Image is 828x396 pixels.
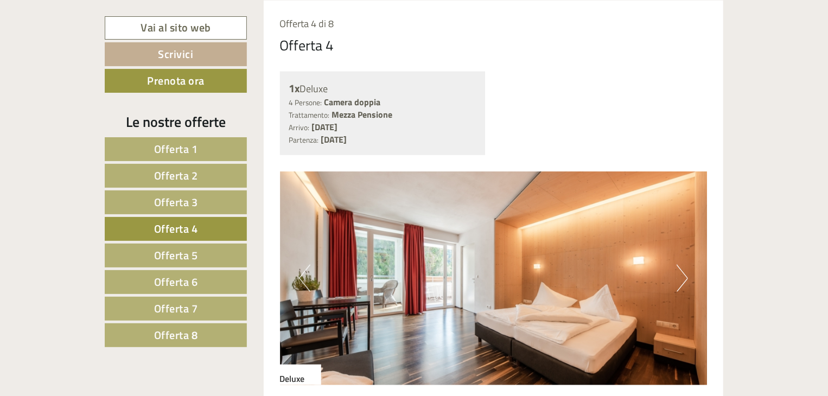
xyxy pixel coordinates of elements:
[195,8,233,27] div: [DATE]
[154,194,198,210] span: Offerta 3
[16,31,156,40] div: [GEOGRAPHIC_DATA]
[321,133,347,146] b: [DATE]
[324,95,381,108] b: Camera doppia
[332,108,393,121] b: Mezza Pensione
[154,167,198,184] span: Offerta 2
[289,97,322,108] small: 4 Persone:
[312,120,338,133] b: [DATE]
[105,42,247,66] a: Scrivici
[289,110,330,120] small: Trattamento:
[154,220,198,237] span: Offerta 4
[154,300,198,317] span: Offerta 7
[289,81,476,97] div: Deluxe
[280,16,334,31] span: Offerta 4 di 8
[16,53,156,60] small: 12:30
[289,80,300,97] b: 1x
[371,281,428,305] button: Invia
[105,112,247,132] div: Le nostre offerte
[289,135,319,145] small: Partenza:
[154,273,198,290] span: Offerta 6
[280,35,334,55] div: Offerta 4
[154,140,198,157] span: Offerta 1
[105,69,247,93] a: Prenota ora
[154,247,198,264] span: Offerta 5
[289,122,310,133] small: Arrivo:
[280,171,708,385] img: image
[677,265,688,292] button: Next
[105,16,247,40] a: Vai al sito web
[299,265,310,292] button: Previous
[280,365,321,385] div: Deluxe
[8,29,162,62] div: Buon giorno, come possiamo aiutarla?
[154,327,198,343] span: Offerta 8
